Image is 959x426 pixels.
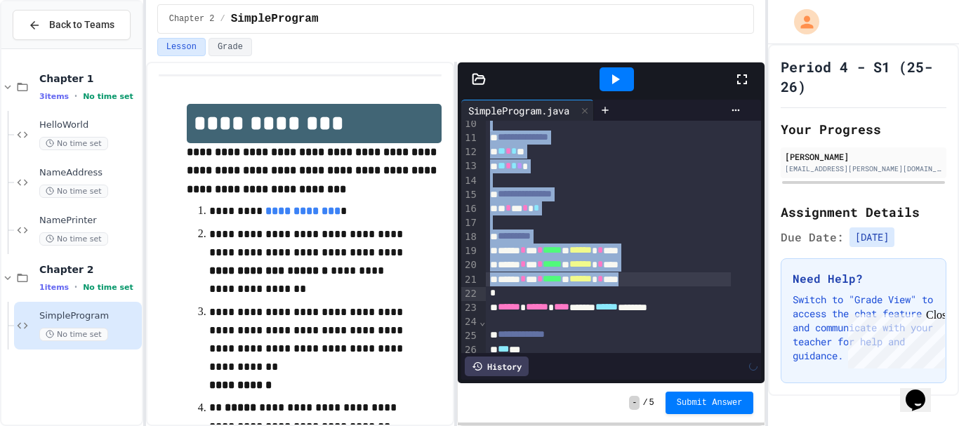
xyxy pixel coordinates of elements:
iframe: chat widget [900,370,945,412]
div: 12 [461,145,479,159]
span: No time set [83,92,133,101]
span: Chapter 2 [169,13,215,25]
span: / [220,13,225,25]
button: Submit Answer [666,392,754,414]
span: No time set [83,283,133,292]
span: SimpleProgram [231,11,319,27]
div: 13 [461,159,479,173]
span: [DATE] [849,227,894,247]
span: 3 items [39,92,69,101]
h2: Assignment Details [781,202,946,222]
span: • [74,281,77,293]
span: - [629,396,640,410]
div: 17 [461,216,479,230]
div: 20 [461,258,479,272]
span: NamePrinter [39,215,139,227]
span: Chapter 1 [39,72,139,85]
span: Chapter 2 [39,263,139,276]
div: [EMAIL_ADDRESS][PERSON_NAME][DOMAIN_NAME] [785,164,942,174]
div: 15 [461,188,479,202]
p: Switch to "Grade View" to access the chat feature and communicate with your teacher for help and ... [793,293,934,363]
span: / [642,397,647,408]
div: 26 [461,343,479,357]
iframe: chat widget [842,309,945,368]
span: Submit Answer [677,397,743,408]
button: Lesson [157,38,206,56]
span: SimpleProgram [39,310,139,322]
span: • [74,91,77,102]
h1: Period 4 - S1 (25-26) [781,57,946,96]
div: 21 [461,273,479,287]
div: [PERSON_NAME] [785,150,942,163]
span: 1 items [39,283,69,292]
span: No time set [39,232,108,246]
h3: Need Help? [793,270,934,287]
span: 5 [649,397,654,408]
span: No time set [39,137,108,150]
div: SimpleProgram.java [461,103,576,118]
div: 14 [461,174,479,188]
button: Back to Teams [13,10,131,40]
span: No time set [39,185,108,198]
div: History [465,357,529,376]
div: 11 [461,131,479,145]
div: My Account [779,6,823,38]
button: Grade [209,38,252,56]
div: Chat with us now!Close [6,6,97,89]
span: Fold line [479,316,486,327]
span: Back to Teams [49,18,114,32]
span: Due Date: [781,229,844,246]
div: 10 [461,117,479,131]
div: 16 [461,202,479,216]
div: 22 [461,287,479,301]
div: SimpleProgram.java [461,100,594,121]
div: 18 [461,230,479,244]
div: 24 [461,315,479,329]
span: No time set [39,328,108,341]
div: 25 [461,329,479,343]
h2: Your Progress [781,119,946,139]
div: 19 [461,244,479,258]
span: NameAddress [39,167,139,179]
span: HelloWorld [39,119,139,131]
div: 23 [461,301,479,315]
